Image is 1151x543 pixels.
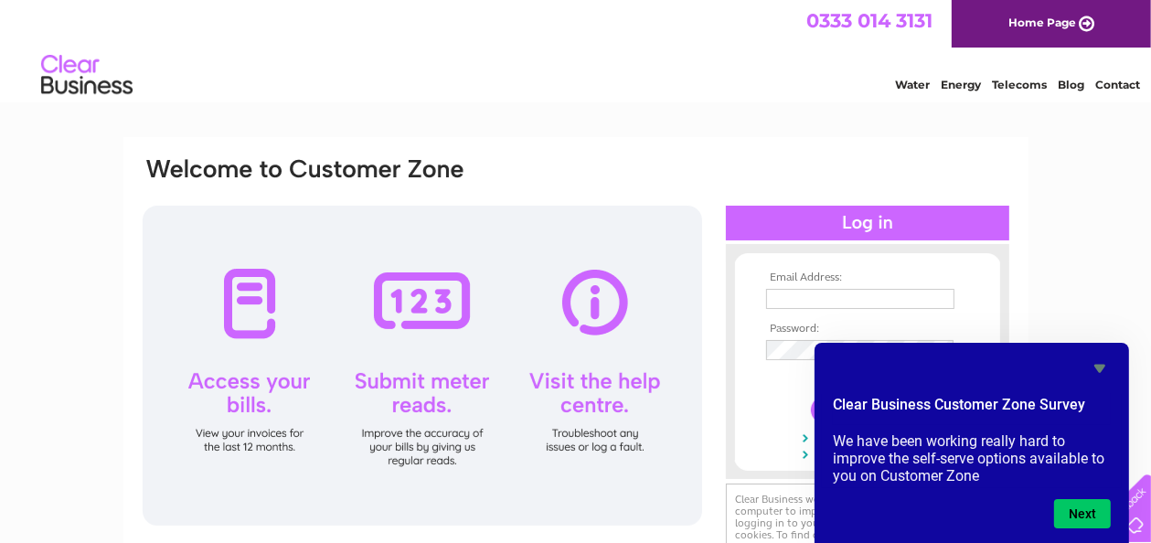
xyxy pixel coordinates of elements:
[762,323,974,335] th: Password:
[833,432,1111,484] p: We have been working really hard to improve the self-serve options available to you on Customer Zone
[895,78,930,91] a: Water
[766,427,974,444] a: Forgotten password?
[833,357,1111,528] div: Clear Business Customer Zone Survey
[762,271,974,284] th: Email Address:
[762,374,974,392] td: Remember me?
[1089,357,1111,379] button: Hide survey
[1095,78,1140,91] a: Contact
[1058,78,1084,91] a: Blog
[144,10,1008,89] div: Clear Business is a trading name of Verastar Limited (registered in [GEOGRAPHIC_DATA] No. 3667643...
[1054,499,1111,528] button: Next question
[766,443,974,461] a: Not registered?
[811,397,923,422] input: Submit
[941,78,981,91] a: Energy
[806,9,933,32] a: 0333 014 3131
[40,48,133,103] img: logo.png
[833,394,1111,425] h2: Clear Business Customer Zone Survey
[992,78,1047,91] a: Telecoms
